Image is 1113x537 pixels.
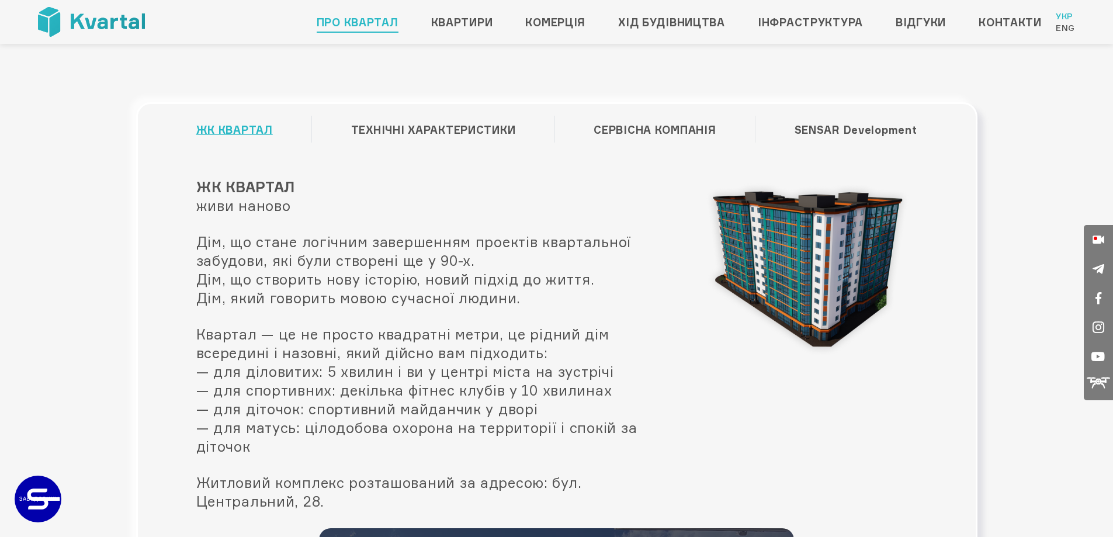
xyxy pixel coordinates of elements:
h2: ЖК КВАРТАЛ [196,178,671,196]
a: Про квартал [317,13,398,32]
a: Укр [1056,11,1075,22]
p: Житловий комплекс розташований за адресою: бул. Центральний, 28. [196,473,671,511]
a: Комерція [525,13,585,32]
a: Квартири [431,13,493,32]
a: Eng [1056,22,1075,34]
a: Відгуки [896,13,946,32]
a: ЗАБУДОВНИК [15,476,61,522]
a: SENSAR Development [795,119,917,141]
p: живи наново [196,196,671,215]
text: ЗАБУДОВНИК [19,496,59,502]
p: Дім, що стане логічним завершенням проектів квартальної забудови, які були створені ще у 90-х. Ді... [196,233,671,307]
a: Контакти [979,13,1042,32]
a: ЖК КВАРТАЛ [196,119,273,141]
p: Квартал — це не просто квадратні метри, це рідний дім всередині і назовні, який дійсно вам підход... [196,325,671,456]
a: ТЕХНІЧНІ ХАРАКТЕРИСТИКИ [351,119,516,141]
a: Хід будівництва [618,13,725,32]
img: Kvartal [38,7,145,37]
a: Інфраструктура [758,13,863,32]
img: Kvartal [688,178,917,358]
a: СЕРВІСНА КОМПАНІЯ [594,119,716,141]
